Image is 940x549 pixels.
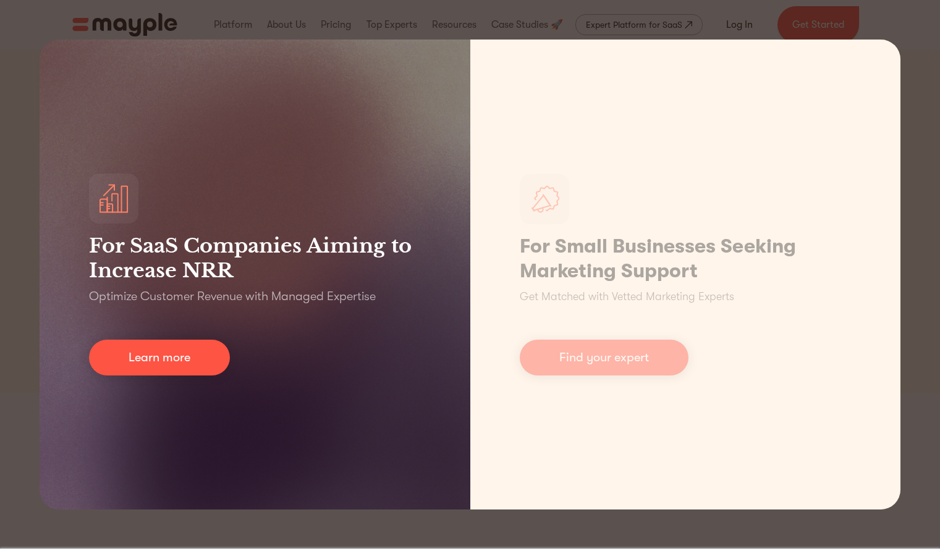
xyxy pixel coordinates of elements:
[520,234,852,283] h1: For Small Businesses Seeking Marketing Support
[89,233,421,283] h3: For SaaS Companies Aiming to Increase NRR
[89,340,230,375] a: Learn more
[520,340,688,375] a: Find your expert
[89,288,376,305] p: Optimize Customer Revenue with Managed Expertise
[520,288,734,305] p: Get Matched with Vetted Marketing Experts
